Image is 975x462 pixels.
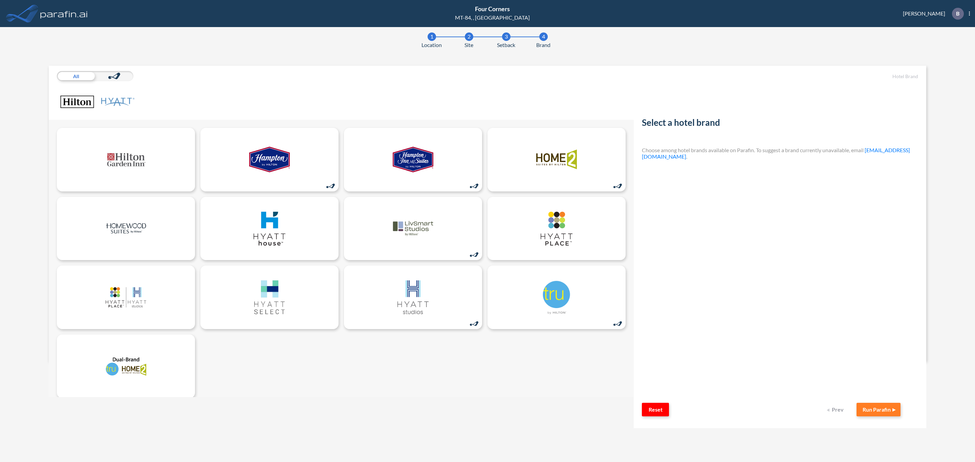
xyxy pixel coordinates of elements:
div: 4 [539,32,548,41]
div: 1 [428,32,436,41]
div: All [57,71,95,81]
span: Site [464,41,473,49]
h4: Choose among hotel brands available on Parafin. To suggest a brand currently unavailable, email . [642,147,918,160]
img: logo [536,143,577,177]
img: logo [249,143,290,177]
img: logo [536,212,577,246]
span: Brand [536,41,550,49]
img: logo [536,280,577,314]
img: logo [249,212,290,246]
div: 2 [465,32,473,41]
img: logo [106,212,146,246]
button: Reset [642,403,669,416]
img: logo [249,280,290,314]
span: Setback [497,41,515,49]
img: logo [393,143,433,177]
div: 3 [502,32,511,41]
img: Hilton [60,89,94,114]
img: logo [106,349,146,383]
img: logo [393,212,433,246]
span: Four Corners [475,5,510,13]
img: logo [393,280,433,314]
p: B [956,10,959,17]
img: logo [106,280,146,314]
img: Hyatt [101,89,135,114]
div: MT-84, , [GEOGRAPHIC_DATA] [455,14,530,22]
h2: Select a hotel brand [642,117,918,131]
div: [PERSON_NAME] [893,8,970,20]
img: logo [39,7,89,20]
button: Run Parafin [857,403,901,416]
a: [EMAIL_ADDRESS][DOMAIN_NAME] [642,147,910,160]
span: Location [421,41,442,49]
img: logo [106,143,146,177]
button: Prev [823,403,850,416]
h5: Hotel Brand [642,74,918,79]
